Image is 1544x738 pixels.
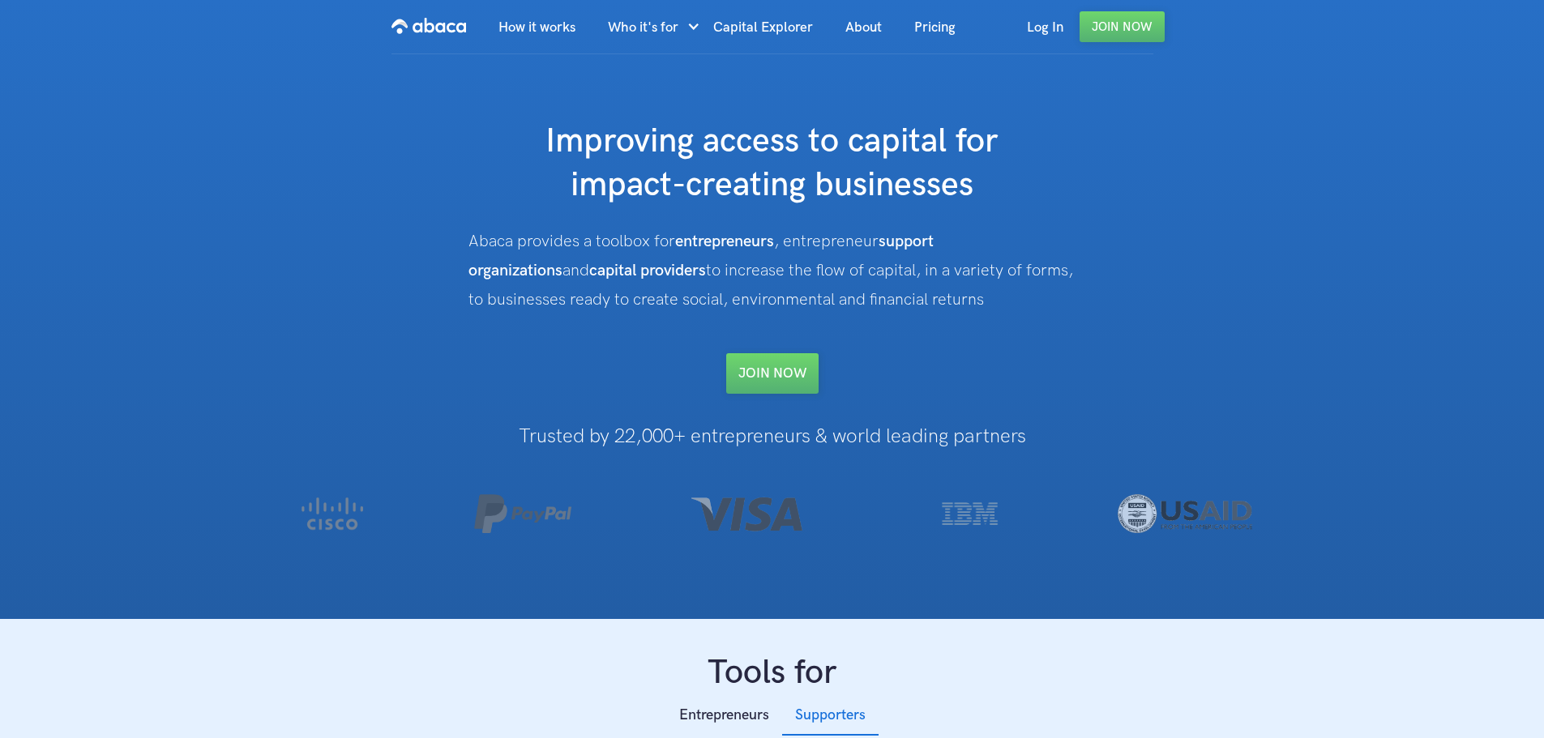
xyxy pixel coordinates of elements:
div: Entrepreneurs [679,703,769,727]
h1: Trusted by 22,000+ entrepreneurs & world leading partners [232,426,1313,447]
a: Join Now [1080,11,1165,42]
img: Abaca logo [391,13,466,39]
h1: Improving access to capital for impact-creating businesses [448,120,1097,207]
a: Join NOW [726,353,819,394]
strong: entrepreneurs [675,232,774,251]
h1: Tools for [232,651,1313,695]
div: Abaca provides a toolbox for , entrepreneur and to increase the flow of capital, in a variety of ... [468,227,1076,314]
div: Supporters [795,703,866,727]
strong: capital providers [589,261,706,280]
